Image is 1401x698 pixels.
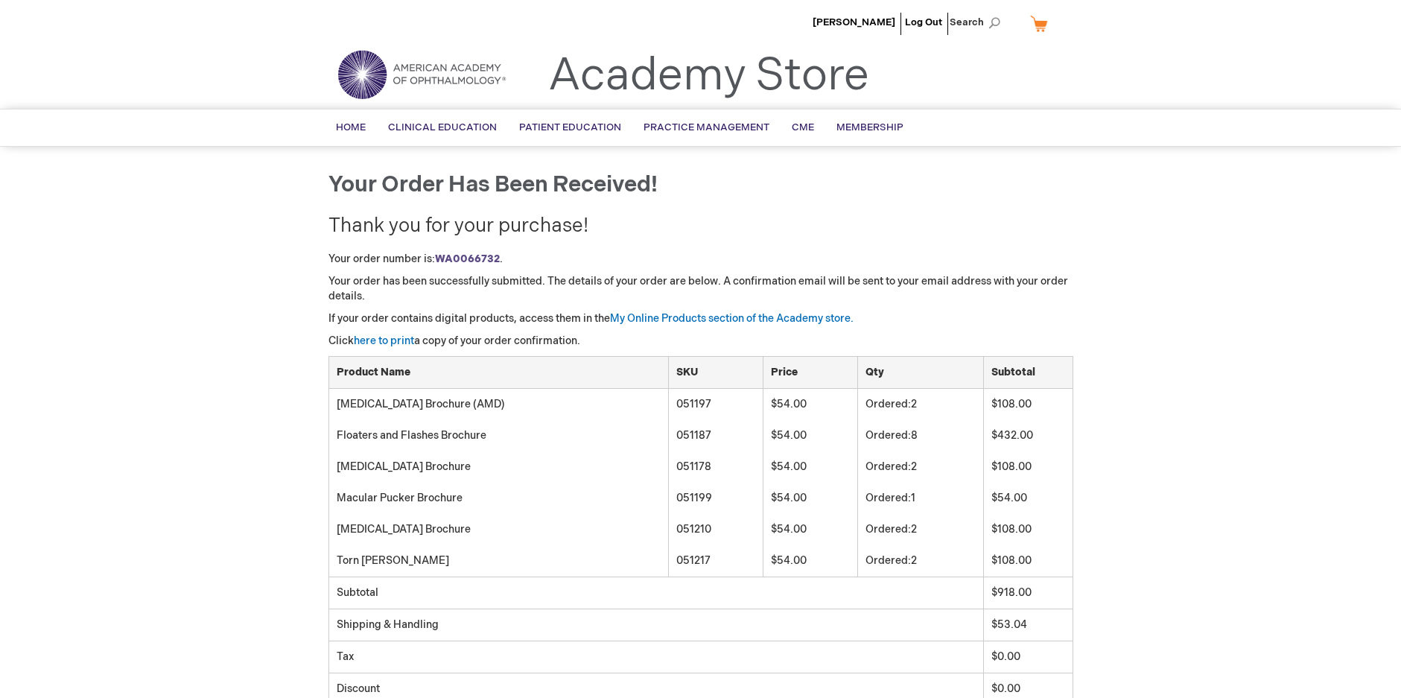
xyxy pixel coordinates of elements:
span: Patient Education [519,121,621,133]
td: [MEDICAL_DATA] Brochure [328,514,668,545]
a: [PERSON_NAME] [813,16,895,28]
td: $54.00 [763,514,858,545]
td: [MEDICAL_DATA] Brochure [328,451,668,483]
a: here to print [354,334,414,347]
td: $54.00 [983,483,1073,514]
p: Your order number is: . [328,252,1073,267]
td: $918.00 [983,577,1073,609]
span: Home [336,121,366,133]
td: $0.00 [983,641,1073,673]
span: CME [792,121,814,133]
span: Ordered: [865,492,911,504]
a: Academy Store [548,49,869,103]
a: Log Out [905,16,942,28]
a: My Online Products section of the Academy store. [610,312,854,325]
td: Macular Pucker Brochure [328,483,668,514]
td: 2 [858,514,983,545]
td: $108.00 [983,514,1073,545]
td: Floaters and Flashes Brochure [328,420,668,451]
h2: Thank you for your purchase! [328,216,1073,238]
p: Click a copy of your order confirmation. [328,334,1073,349]
td: 2 [858,451,983,483]
span: Your order has been received! [328,171,658,198]
th: Subtotal [983,357,1073,389]
td: Subtotal [328,577,983,609]
th: Price [763,357,858,389]
td: 051197 [668,389,763,420]
th: Product Name [328,357,668,389]
td: 051199 [668,483,763,514]
td: 2 [858,389,983,420]
span: Clinical Education [388,121,497,133]
td: 051187 [668,420,763,451]
span: Practice Management [644,121,769,133]
td: $108.00 [983,451,1073,483]
span: Search [950,7,1006,37]
td: 8 [858,420,983,451]
td: $54.00 [763,389,858,420]
td: 2 [858,545,983,577]
span: Ordered: [865,429,911,442]
td: $54.00 [763,545,858,577]
td: 051217 [668,545,763,577]
td: Shipping & Handling [328,609,983,641]
p: If your order contains digital products, access them in the [328,311,1073,326]
span: Membership [836,121,903,133]
th: Qty [858,357,983,389]
td: $108.00 [983,545,1073,577]
span: Ordered: [865,398,911,410]
th: SKU [668,357,763,389]
td: $54.00 [763,451,858,483]
td: $432.00 [983,420,1073,451]
td: [MEDICAL_DATA] Brochure (AMD) [328,389,668,420]
span: Ordered: [865,554,911,567]
td: Torn [PERSON_NAME] [328,545,668,577]
span: Ordered: [865,460,911,473]
span: Ordered: [865,523,911,536]
td: 051210 [668,514,763,545]
a: WA0066732 [435,253,500,265]
td: $54.00 [763,483,858,514]
td: 051178 [668,451,763,483]
td: 1 [858,483,983,514]
td: Tax [328,641,983,673]
p: Your order has been successfully submitted. The details of your order are below. A confirmation e... [328,274,1073,304]
td: $54.00 [763,420,858,451]
td: $108.00 [983,389,1073,420]
td: $53.04 [983,609,1073,641]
